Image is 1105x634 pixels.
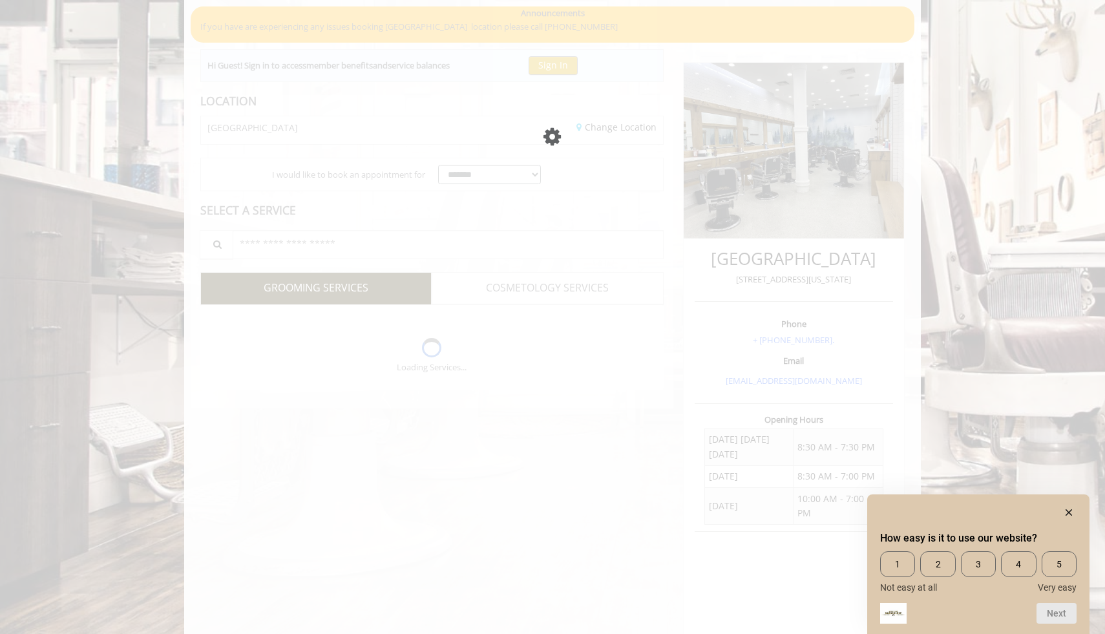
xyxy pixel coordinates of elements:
[880,551,915,577] span: 1
[961,551,996,577] span: 3
[1042,551,1077,577] span: 5
[1001,551,1036,577] span: 4
[880,505,1077,624] div: How easy is it to use our website? Select an option from 1 to 5, with 1 being Not easy at all and...
[920,551,955,577] span: 2
[880,531,1077,546] h2: How easy is it to use our website? Select an option from 1 to 5, with 1 being Not easy at all and...
[1037,603,1077,624] button: Next question
[880,551,1077,593] div: How easy is it to use our website? Select an option from 1 to 5, with 1 being Not easy at all and...
[1038,582,1077,593] span: Very easy
[880,582,937,593] span: Not easy at all
[1061,505,1077,520] button: Hide survey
